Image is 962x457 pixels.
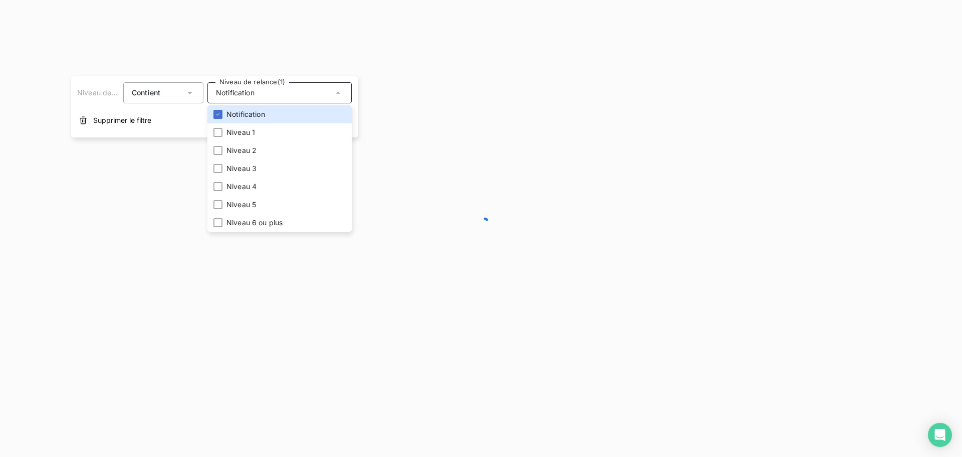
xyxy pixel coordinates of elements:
[226,200,256,210] span: Niveau 5
[928,423,952,447] div: Open Intercom Messenger
[71,109,358,131] button: Supprimer le filtre
[226,218,283,228] span: Niveau 6 ou plus
[93,115,151,125] span: Supprimer le filtre
[216,88,255,98] span: Notification
[132,88,160,97] span: Contient
[226,127,255,137] span: Niveau 1
[226,182,257,192] span: Niveau 4
[77,88,138,97] span: Niveau de relance
[226,109,265,119] span: Notification
[226,145,257,156] span: Niveau 2
[226,164,257,174] span: Niveau 3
